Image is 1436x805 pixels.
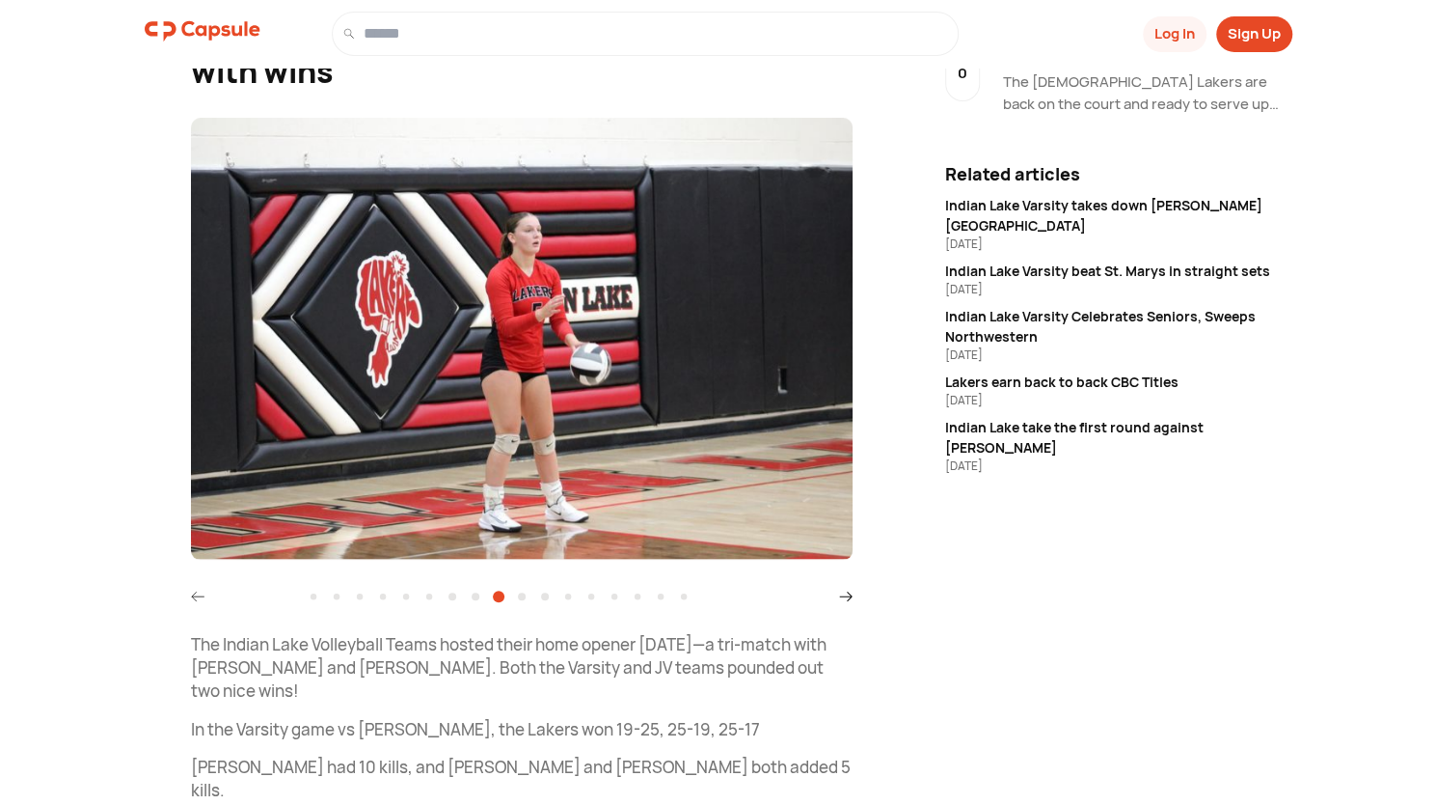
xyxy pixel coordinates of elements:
[191,756,853,802] p: [PERSON_NAME] had 10 kills, and [PERSON_NAME] and [PERSON_NAME] both added 5 kills.
[191,118,853,561] img: resizeImage
[945,195,1292,236] div: Indian Lake Varsity takes down [PERSON_NAME][GEOGRAPHIC_DATA]
[945,392,1292,409] div: [DATE]
[1216,16,1292,52] button: Sign Up
[945,458,1292,475] div: [DATE]
[945,161,1292,187] div: Related articles
[945,417,1292,458] div: Indian Lake take the first round against [PERSON_NAME]
[945,306,1292,347] div: Indian Lake Varsity Celebrates Seniors, Sweeps Northwestern
[191,633,853,702] p: The Indian Lake Volleyball Teams hosted their home opener [DATE]—a tri-match with [PERSON_NAME] a...
[1143,16,1206,52] button: Log In
[145,12,260,50] img: logo
[945,236,1292,253] div: [DATE]
[958,63,967,85] p: 0
[145,12,260,56] a: logo
[191,718,853,741] p: In the Varsity game vs [PERSON_NAME], the Lakers won 19-25, 25-19, 25-17
[945,347,1292,364] div: [DATE]
[945,261,1292,281] div: Indian Lake Varsity beat St. Marys in straight sets
[945,372,1292,392] div: Lakers earn back to back CBC Titles
[945,281,1292,298] div: [DATE]
[1003,71,1292,115] div: The [DEMOGRAPHIC_DATA] Lakers are back on the court and ready to serve up another exciting season...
